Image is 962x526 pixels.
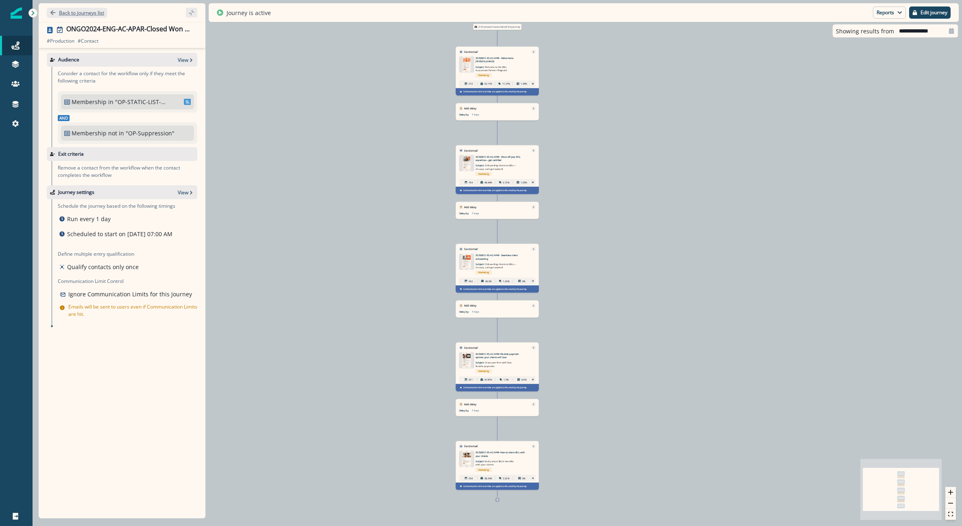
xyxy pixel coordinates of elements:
span: Grow your firm with fast, flexible payments [476,361,512,367]
p: 216 [469,82,473,85]
span: Marketing [476,467,492,472]
p: 38.24% [484,476,492,480]
img: Inflection [11,7,22,19]
p: # Contact [78,37,98,45]
span: Onboarding clients to BILL—it’s easy. Let’s get started! [476,164,516,170]
div: Send emailRemoveemail asset unavailable20250612-ES-AC-APAR- Show off your BILL expertise— get cer... [456,145,539,194]
img: email asset unavailable [461,254,472,270]
p: 20250612-ES-AC-APAR- Show off your BILL expertise— get certified [476,155,527,162]
p: 47.81% [484,378,492,381]
button: sidebar collapse toggle [186,8,197,17]
p: Add delay [464,402,476,406]
p: 7 days [472,310,512,313]
p: Add delay [464,107,476,111]
p: Send email [464,444,478,448]
p: 7 days [472,212,512,215]
p: 242 [469,279,473,283]
p: Subject: [476,458,516,466]
p: 20250612-ES-AC-APAR-How to share BILL with your clients [476,451,527,458]
button: zoom in [945,487,956,498]
p: Subject: [476,162,516,170]
p: Showing results from [836,27,894,35]
p: View [178,57,188,63]
span: Marketing [476,73,492,77]
div: Send emailRemoveemail asset unavailable20250612-ES-AC-APAR- Seamless client onboardingSubject: On... [456,244,539,293]
p: in [108,98,113,106]
p: Communication Limit overrides are applied to this email by the Journey [463,386,527,389]
p: Send email [464,346,478,350]
p: not in [108,129,124,137]
p: Subject: [476,63,516,72]
p: Ignore Communication Limits for this Journey [68,290,192,298]
p: 238 [469,476,473,480]
p: 48.44% [484,180,492,184]
p: Delay by: [459,310,472,313]
p: Audience [58,56,79,63]
img: email asset unavailable [461,352,472,369]
p: Subject: [476,359,516,367]
p: Journey is active [227,9,271,17]
p: Add delay [464,205,476,209]
img: email asset unavailable [461,57,472,73]
span: And [58,115,70,121]
p: 251 [469,378,473,381]
button: zoom out [945,498,956,509]
div: Add delayRemoveDelay by:7 days [456,202,539,219]
img: email asset unavailable [462,155,471,171]
span: SL [184,99,191,105]
p: Consider a contact for the workflow only if they meet the following criteria [58,70,197,85]
p: Scheduled to start on [DATE] 07:00 AM [67,230,172,238]
p: Qualify contacts only once [67,263,139,271]
p: Run every 1 day [67,215,111,223]
p: Delay by: [459,212,472,215]
p: 40.5% [485,279,492,283]
button: Reports [873,7,906,19]
p: 2.52% [503,476,509,480]
button: View [178,189,194,196]
p: 7 days [472,113,512,116]
p: 20250612-ES-AC-APAR-Flexible payment options your clients will love [476,352,527,359]
div: Send emailRemoveemail asset unavailable20250612-ES-AC-APAR-Flexible payment options your clients ... [456,342,539,391]
p: Communication Limit overrides are applied to this email by the Journey [463,90,527,93]
p: Membership [72,129,107,137]
p: 5.73% [503,180,509,184]
p: 11.27% [502,82,510,85]
p: Schedule the journey based on the following timings [58,202,175,210]
p: 1.24% [503,279,509,283]
p: Exit criteria [58,150,84,158]
p: Communication Limit Control [58,278,197,285]
p: # Production [47,37,74,45]
span: Marketing [476,270,492,274]
span: Marketing [476,172,492,176]
p: 0% [522,279,526,283]
span: Easily share BILL’s benefits with your clients [476,460,514,466]
p: 1.03% [521,180,527,184]
div: ONGO2024-ENG-AC-APAR-Closed Won Onboarding [66,25,194,34]
p: Membership [72,98,107,106]
p: Send email [464,247,478,251]
div: Send emailRemoveemail asset unavailable20250612-ES-AC-APAR- Welcome to [PERSON_NAME]!Subject: Wel... [456,46,539,95]
p: "OP-Suppression" [126,129,180,137]
p: Edit journey [921,10,947,15]
p: "OP-STATIC-LIST-ONGO2024-ENG-AC-APAR-Closed Won Onboarding" [115,98,170,106]
p: Subject: [476,261,516,269]
span: Welcome to the BILL Accountant Partner Program! [476,65,507,72]
div: 218 contacts have entered the journey [466,24,528,30]
p: Back to journeys list [59,9,104,16]
p: Communication Limit overrides are applied to this email by the Journey [463,189,527,192]
p: Send email [464,50,478,54]
p: Delay by: [459,113,472,116]
p: 1.2% [504,378,509,381]
p: Send email [464,148,478,152]
p: 218 contacts have entered the journey [478,25,520,28]
button: Go back [47,8,107,18]
p: Communication Limit overrides are applied to this email by the Journey [463,287,527,290]
p: Define multiple entry qualification [58,250,140,258]
img: email asset unavailable [460,451,472,467]
div: Add delayRemoveDelay by:7 days [456,300,539,318]
span: Marketing [476,369,492,373]
button: View [178,57,194,63]
p: 1.39% [521,82,527,85]
span: Onboarding clients to BILL—it’s easy. Let’s get started! [476,263,516,269]
div: Add delayRemoveDelay by:7 days [456,399,539,416]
